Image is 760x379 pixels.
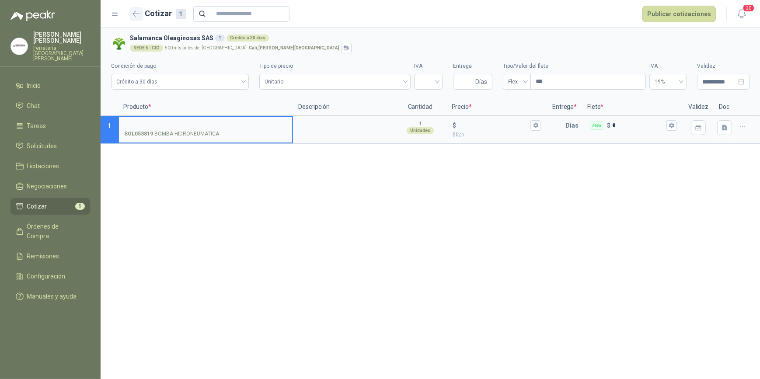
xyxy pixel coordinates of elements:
img: Logo peakr [10,10,55,21]
span: Días [475,74,487,89]
a: Remisiones [10,248,90,264]
span: Chat [27,101,40,111]
span: Configuración [27,271,66,281]
p: - BOMBA HIDRONEUMATICA [124,130,219,138]
a: Cotizar5 [10,198,90,215]
span: Órdenes de Compra [27,222,82,241]
a: Tareas [10,118,90,134]
a: Órdenes de Compra [10,218,90,244]
span: 20 [743,4,755,12]
span: ,00 [459,132,464,137]
label: Tipo de precio [259,62,411,70]
a: Licitaciones [10,158,90,174]
p: [PERSON_NAME] [PERSON_NAME] [33,31,90,44]
p: Flete [582,98,683,116]
span: Manuales y ayuda [27,292,77,301]
p: 500 mts antes del [GEOGRAPHIC_DATA] - [165,46,339,50]
span: Tareas [27,121,46,131]
strong: SOL053819 [124,130,153,138]
p: Precio [446,98,547,116]
span: Remisiones [27,251,59,261]
p: Producto [118,98,293,116]
a: Negociaciones [10,178,90,195]
label: Condición de pago [111,62,249,70]
p: Cantidad [394,98,446,116]
p: Ferretería [GEOGRAPHIC_DATA][PERSON_NAME] [33,45,90,61]
a: Solicitudes [10,138,90,154]
div: Flex [590,121,603,130]
span: 1 [108,122,111,129]
span: 5 [75,203,85,210]
div: 1 [176,9,186,19]
div: 1 [215,35,225,42]
p: $ [607,121,610,130]
div: Crédito a 30 días [227,35,269,42]
div: SEDE 5 - CIO [130,45,163,52]
label: Validez [697,62,750,70]
span: Cotizar [27,202,47,211]
input: Flex $ [612,122,665,129]
span: 0 [456,132,464,138]
p: Doc [714,98,736,116]
p: 1 [419,120,422,127]
input: SOL053819-BOMBA HIDRONEUMATICA [124,122,287,129]
label: IVA [649,62,687,70]
p: Entrega [547,98,582,116]
span: Negociaciones [27,181,67,191]
span: Licitaciones [27,161,59,171]
a: Configuración [10,268,90,285]
button: 20 [734,6,750,22]
span: Solicitudes [27,141,57,151]
span: Flex [508,75,526,88]
p: $ [453,121,456,130]
label: Entrega [453,62,492,70]
span: Crédito a 30 días [116,75,244,88]
img: Company Logo [11,38,28,55]
img: Company Logo [111,36,126,51]
p: $ [453,131,541,139]
div: Unidades [407,127,434,134]
p: Validez [683,98,714,116]
p: Días [565,117,582,134]
p: Descripción [293,98,394,116]
button: Publicar cotizaciones [642,6,716,22]
strong: Cali , [PERSON_NAME][GEOGRAPHIC_DATA] [249,45,339,50]
label: IVA [414,62,443,70]
span: Unitario [265,75,406,88]
a: Manuales y ayuda [10,288,90,305]
button: $$0,00 [530,120,541,131]
button: Flex $ [666,120,677,131]
span: 19% [655,75,681,88]
label: Tipo/Valor del flete [503,62,646,70]
a: Chat [10,97,90,114]
span: Inicio [27,81,41,90]
h3: Salamanca Oleaginosas SAS [130,33,746,43]
a: Inicio [10,77,90,94]
h2: Cotizar [145,7,186,20]
input: $$0,00 [458,122,529,129]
